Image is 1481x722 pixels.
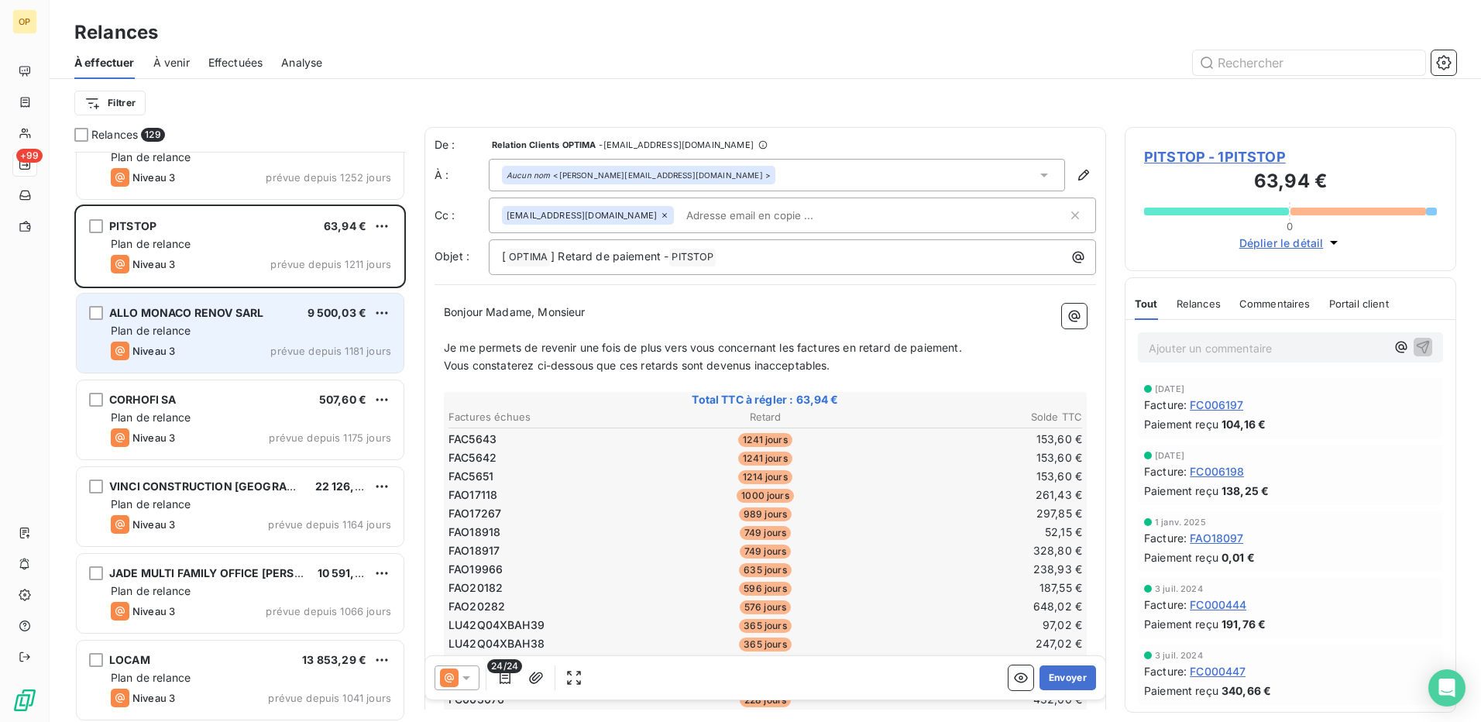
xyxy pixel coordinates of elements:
[507,211,657,220] span: [EMAIL_ADDRESS][DOMAIN_NAME]
[435,167,489,183] label: À :
[435,249,469,263] span: Objet :
[444,305,586,318] span: Bonjour Madame, Monsieur
[1190,663,1246,679] span: FC000447
[109,480,349,493] span: VINCI CONSTRUCTION [GEOGRAPHIC_DATA]
[1239,235,1324,251] span: Déplier le détail
[1190,397,1243,413] span: FC006197
[315,480,380,493] span: 22 126,68 €
[1155,584,1203,593] span: 3 juil. 2024
[16,149,43,163] span: +99
[1177,297,1221,310] span: Relances
[1144,483,1218,499] span: Paiement reçu
[109,219,156,232] span: PITSTOP
[1144,597,1187,613] span: Facture :
[1155,451,1184,460] span: [DATE]
[1144,397,1187,413] span: Facture :
[132,518,175,531] span: Niveau 3
[872,561,1083,578] td: 238,93 €
[740,526,791,540] span: 749 jours
[12,688,37,713] img: Logo LeanPay
[132,692,175,704] span: Niveau 3
[872,579,1083,597] td: 187,55 €
[448,450,497,466] span: FAC5642
[268,518,391,531] span: prévue depuis 1164 jours
[448,487,497,503] span: FAO17118
[448,580,503,596] span: FAO20182
[738,433,792,447] span: 1241 jours
[266,605,391,617] span: prévue depuis 1066 jours
[302,653,366,666] span: 13 853,29 €
[1190,597,1246,613] span: FC000444
[1222,682,1271,699] span: 340,66 €
[132,171,175,184] span: Niveau 3
[1144,549,1218,566] span: Paiement reçu
[74,152,406,722] div: grid
[1222,416,1266,432] span: 104,16 €
[1155,384,1184,394] span: [DATE]
[208,55,263,70] span: Effectuées
[109,653,150,666] span: LOCAM
[739,638,791,652] span: 365 jours
[141,128,164,142] span: 129
[111,411,191,424] span: Plan de relance
[268,692,391,704] span: prévue depuis 1041 jours
[739,507,792,521] span: 989 jours
[448,409,658,425] th: Factures échues
[1144,682,1218,699] span: Paiement reçu
[507,249,550,266] span: OPTIMA
[872,617,1083,634] td: 97,02 €
[872,524,1083,541] td: 52,15 €
[507,170,550,180] em: Aucun nom
[111,671,191,684] span: Plan de relance
[1144,530,1187,546] span: Facture :
[1428,669,1466,707] div: Open Intercom Messenger
[740,600,791,614] span: 576 jours
[324,219,366,232] span: 63,94 €
[872,654,1083,671] td: 282,31 €
[872,505,1083,522] td: 297,85 €
[1144,463,1187,480] span: Facture :
[1239,297,1311,310] span: Commentaires
[1222,549,1255,566] span: 0,01 €
[444,359,830,372] span: Vous constaterez ci-dessous que ces retards sont devenus inacceptables.
[109,306,263,319] span: ALLO MONACO RENOV SARL
[270,345,391,357] span: prévue depuis 1181 jours
[153,55,190,70] span: À venir
[738,470,792,484] span: 1214 jours
[448,617,545,633] span: LU42Q04XBAH39
[1190,463,1244,480] span: FC006198
[1329,297,1389,310] span: Portail client
[1222,483,1269,499] span: 138,25 €
[872,431,1083,448] td: 153,60 €
[1287,220,1293,232] span: 0
[444,341,962,354] span: Je me permets de revenir une fois de plus vers vous concernant les factures en retard de paiement.
[74,19,158,46] h3: Relances
[74,55,135,70] span: À effectuer
[435,208,489,223] label: Cc :
[739,563,791,577] span: 635 jours
[872,542,1083,559] td: 328,80 €
[1235,234,1347,252] button: Déplier le détail
[448,431,497,447] span: FAC5643
[660,409,871,425] th: Retard
[132,258,175,270] span: Niveau 3
[111,497,191,511] span: Plan de relance
[1190,530,1243,546] span: FAO18097
[1144,663,1187,679] span: Facture :
[109,566,355,579] span: JADE MULTI FAMILY OFFICE [PERSON_NAME]
[1144,416,1218,432] span: Paiement reçu
[1144,616,1218,632] span: Paiement reçu
[739,619,791,633] span: 365 jours
[1135,297,1158,310] span: Tout
[502,249,506,263] span: [
[507,170,771,180] div: <[PERSON_NAME][EMAIL_ADDRESS][DOMAIN_NAME] >
[448,636,545,652] span: LU42Q04XBAH38
[448,524,500,540] span: FAO18918
[269,431,391,444] span: prévue depuis 1175 jours
[132,345,175,357] span: Niveau 3
[270,258,391,270] span: prévue depuis 1211 jours
[435,137,489,153] span: De :
[111,324,191,337] span: Plan de relance
[448,543,500,559] span: FAO18917
[12,9,37,34] div: OP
